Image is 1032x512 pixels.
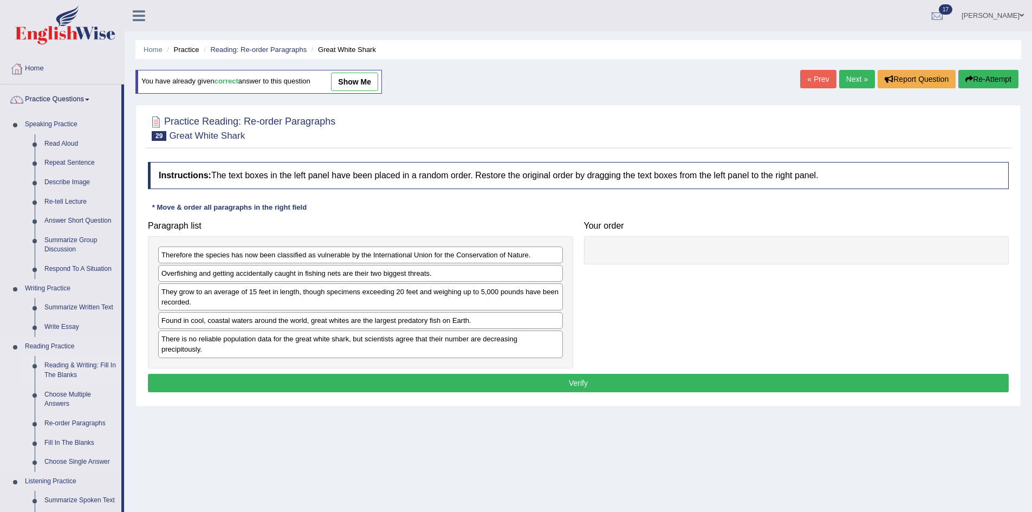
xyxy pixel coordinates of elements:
a: Repeat Sentence [40,153,121,173]
a: Summarize Group Discussion [40,231,121,260]
a: Fill In The Blanks [40,433,121,453]
b: correct [215,77,238,86]
a: Summarize Written Text [40,298,121,317]
span: 29 [152,131,166,141]
a: Respond To A Situation [40,260,121,279]
a: Choose Single Answer [40,452,121,472]
h2: Practice Reading: Re-order Paragraphs [148,114,335,141]
b: Instructions: [159,171,211,180]
a: « Prev [800,70,836,88]
a: Re-tell Lecture [40,192,121,212]
small: Great White Shark [169,131,245,141]
a: Re-order Paragraphs [40,414,121,433]
a: Describe Image [40,173,121,192]
a: Reading Practice [20,337,121,357]
a: Home [144,46,163,54]
button: Verify [148,374,1009,392]
a: Home [1,54,124,81]
a: Read Aloud [40,134,121,154]
a: show me [331,73,378,91]
a: Answer Short Question [40,211,121,231]
a: Choose Multiple Answers [40,385,121,414]
a: Summarize Spoken Text [40,491,121,510]
div: Found in cool, coastal waters around the world, great whites are the largest predatory fish on Ea... [158,312,563,329]
h4: Your order [584,221,1009,231]
a: Practice Questions [1,85,121,112]
div: Therefore the species has now been classified as vulnerable by the International Union for the Co... [158,247,563,263]
a: Reading: Re-order Paragraphs [210,46,307,54]
a: Listening Practice [20,472,121,491]
h4: Paragraph list [148,221,573,231]
button: Report Question [878,70,956,88]
a: Speaking Practice [20,115,121,134]
div: There is no reliable population data for the great white shark, but scientists agree that their n... [158,330,563,358]
li: Great White Shark [309,44,376,55]
a: Write Essay [40,317,121,337]
a: Writing Practice [20,279,121,299]
a: Next » [839,70,875,88]
div: They grow to an average of 15 feet in length, though specimens exceeding 20 feet and weighing up ... [158,283,563,310]
button: Re-Attempt [958,70,1018,88]
div: * Move & order all paragraphs in the right field [148,203,311,213]
h4: The text boxes in the left panel have been placed in a random order. Restore the original order b... [148,162,1009,189]
div: Overfishing and getting accidentally caught in fishing nets are their two biggest threats. [158,265,563,282]
span: 17 [939,4,952,15]
div: You have already given answer to this question [135,70,382,94]
a: Reading & Writing: Fill In The Blanks [40,356,121,385]
li: Practice [164,44,199,55]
